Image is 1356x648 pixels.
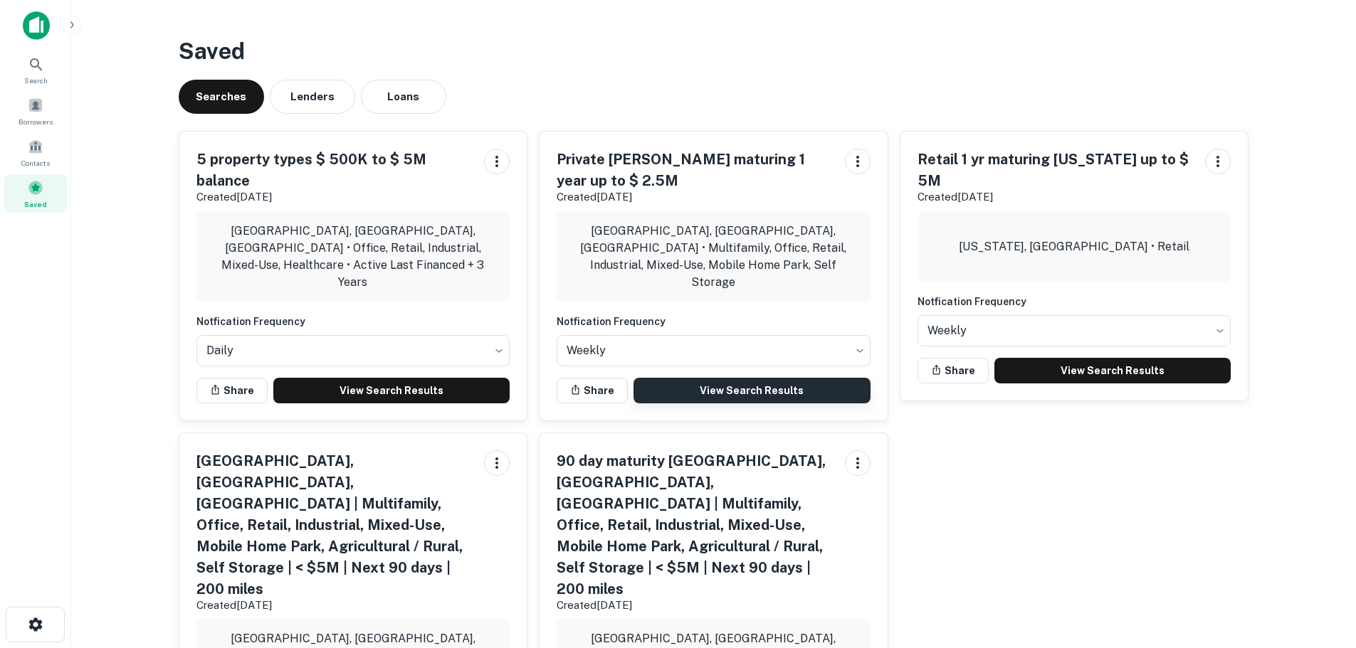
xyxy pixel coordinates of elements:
[557,378,628,403] button: Share
[24,75,48,86] span: Search
[918,311,1231,351] div: Without label
[24,198,47,210] span: Saved
[21,157,50,169] span: Contacts
[4,92,67,130] a: Borrowers
[568,223,859,291] p: [GEOGRAPHIC_DATA], [GEOGRAPHIC_DATA], [GEOGRAPHIC_DATA] • Multifamily, Office, Retail, Industrial...
[557,149,834,191] h5: Private [PERSON_NAME] maturing 1 year up to $ 2.5M
[557,331,871,371] div: Without label
[994,358,1231,383] a: View Search Results
[196,188,473,206] p: Created [DATE]
[196,597,473,614] p: Created [DATE]
[918,188,1194,206] p: Created [DATE]
[557,314,871,329] h6: Notfication Frequency
[959,238,1189,255] p: [US_STATE], [GEOGRAPHIC_DATA] • Retail
[208,223,499,291] p: [GEOGRAPHIC_DATA], [GEOGRAPHIC_DATA], [GEOGRAPHIC_DATA] • Office, Retail, Industrial, Mixed-Use, ...
[557,597,834,614] p: Created [DATE]
[4,51,67,89] a: Search
[4,133,67,171] a: Contacts
[23,11,50,40] img: capitalize-icon.png
[918,294,1231,309] h6: Notfication Frequency
[196,149,473,191] h5: 5 property types $ 500K to $ 5M balance
[196,314,510,329] h6: Notfication Frequency
[196,378,268,403] button: Share
[4,174,67,213] a: Saved
[196,331,510,371] div: Without label
[361,80,446,114] button: Loans
[557,188,834,206] p: Created [DATE]
[270,80,355,114] button: Lenders
[179,80,264,114] button: Searches
[557,450,834,600] h5: 90 day maturity [GEOGRAPHIC_DATA], [GEOGRAPHIC_DATA], [GEOGRAPHIC_DATA] | Multifamily, Office, Re...
[918,358,989,383] button: Share
[918,149,1194,191] h5: Retail 1 yr maturing [US_STATE] up to $ 5M
[19,116,53,127] span: Borrowers
[273,378,510,403] a: View Search Results
[179,34,1249,68] h3: Saved
[196,450,473,600] h5: [GEOGRAPHIC_DATA], [GEOGRAPHIC_DATA], [GEOGRAPHIC_DATA] | Multifamily, Office, Retail, Industrial...
[1285,534,1356,602] iframe: Chat Widget
[634,378,871,403] a: View Search Results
